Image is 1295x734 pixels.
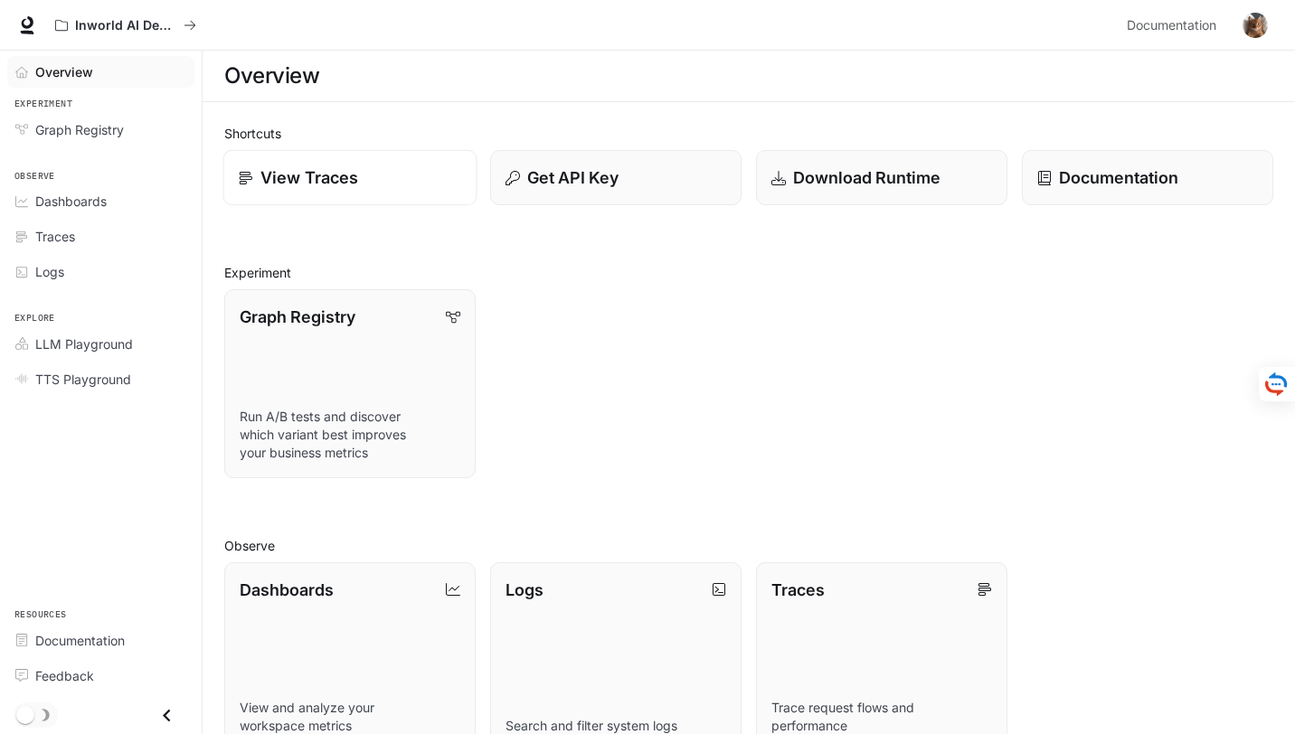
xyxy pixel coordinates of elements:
p: Get API Key [527,165,619,190]
img: User avatar [1243,13,1268,38]
h1: Overview [224,58,319,94]
span: Dark mode toggle [16,704,34,724]
a: Documentation [1022,150,1273,205]
a: Documentation [1120,7,1230,43]
p: Inworld AI Demos [75,18,176,33]
p: Traces [771,578,825,602]
a: Dashboards [7,185,194,217]
a: Overview [7,56,194,88]
p: View Traces [260,165,358,190]
p: Dashboards [240,578,334,602]
a: Logs [7,256,194,287]
button: User avatar [1237,7,1273,43]
span: Documentation [1127,14,1216,37]
a: Graph Registry [7,114,194,146]
a: View Traces [223,150,477,206]
span: Logs [35,262,64,281]
span: Dashboards [35,192,107,211]
p: Documentation [1059,165,1178,190]
h2: Experiment [224,263,1273,282]
a: LLM Playground [7,328,194,360]
span: Documentation [35,631,125,650]
span: Overview [35,62,93,81]
span: Graph Registry [35,120,124,139]
span: Traces [35,227,75,246]
button: Close drawer [147,697,187,734]
button: All workspaces [47,7,204,43]
h2: Shortcuts [224,124,1273,143]
a: Documentation [7,625,194,656]
button: Get API Key [490,150,742,205]
a: Graph RegistryRun A/B tests and discover which variant best improves your business metrics [224,289,476,478]
p: Run A/B tests and discover which variant best improves your business metrics [240,408,460,462]
a: TTS Playground [7,363,194,395]
p: Graph Registry [240,305,355,329]
a: Traces [7,221,194,252]
span: Feedback [35,666,94,685]
a: Feedback [7,660,194,692]
span: TTS Playground [35,370,131,389]
p: Logs [506,578,544,602]
h2: Observe [224,536,1273,555]
a: Download Runtime [756,150,1007,205]
p: Download Runtime [793,165,941,190]
span: LLM Playground [35,334,133,353]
